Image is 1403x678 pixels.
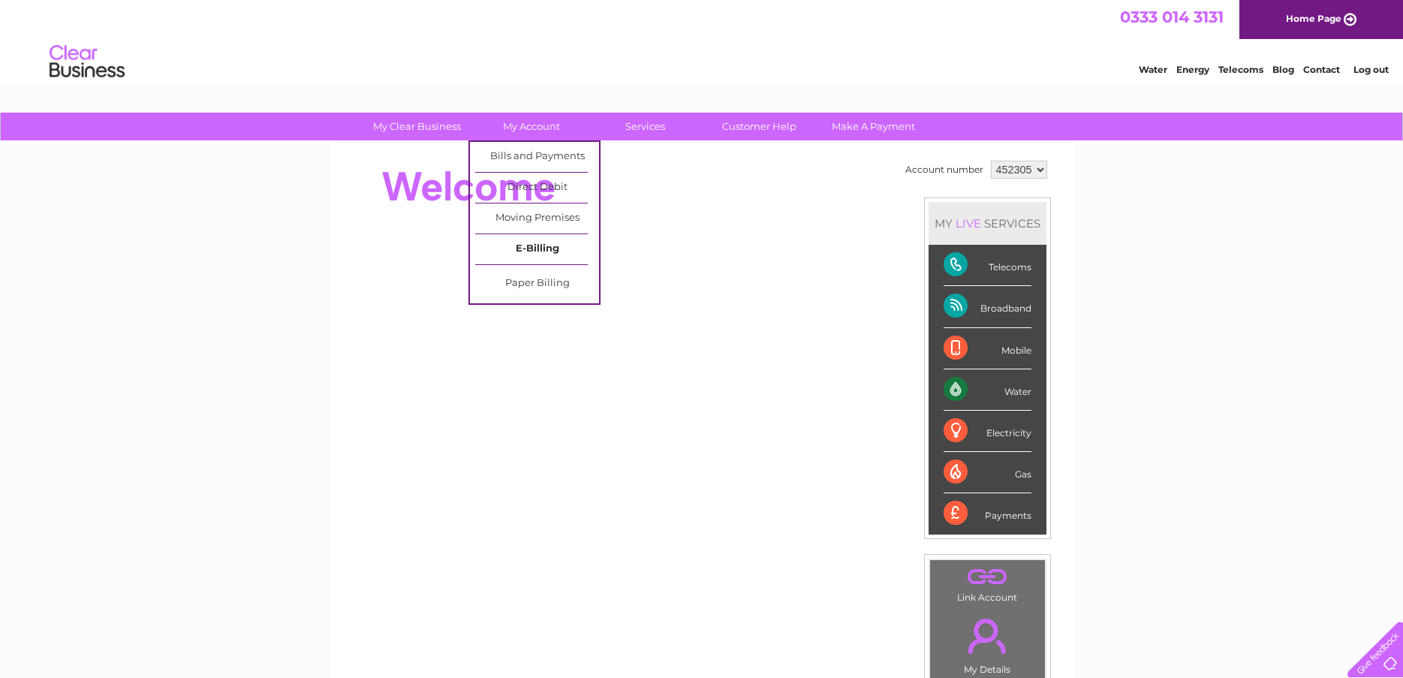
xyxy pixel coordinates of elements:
div: Payments [944,493,1031,534]
a: 0333 014 3131 [1120,8,1224,26]
a: Moving Premises [475,203,599,234]
div: MY SERVICES [929,202,1046,245]
img: logo.png [49,39,125,85]
a: Blog [1272,64,1294,75]
a: Water [1139,64,1167,75]
div: Gas [944,452,1031,493]
a: Services [583,113,707,140]
a: . [934,564,1041,590]
a: Make A Payment [811,113,935,140]
a: My Account [469,113,593,140]
td: Link Account [929,559,1046,607]
div: Broadband [944,286,1031,327]
a: Paper Billing [475,269,599,299]
div: Telecoms [944,245,1031,286]
div: Water [944,369,1031,411]
a: E-Billing [475,234,599,264]
a: . [934,610,1041,662]
div: Mobile [944,328,1031,369]
div: Clear Business is a trading name of Verastar Limited (registered in [GEOGRAPHIC_DATA] No. 3667643... [348,8,1057,73]
td: Account number [902,157,987,182]
a: Contact [1303,64,1340,75]
a: My Clear Business [355,113,479,140]
a: Direct Debit [475,173,599,203]
a: Energy [1176,64,1209,75]
a: Log out [1353,64,1389,75]
a: Telecoms [1218,64,1263,75]
div: LIVE [953,216,984,231]
div: Electricity [944,411,1031,452]
a: Bills and Payments [475,142,599,172]
a: Customer Help [697,113,821,140]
